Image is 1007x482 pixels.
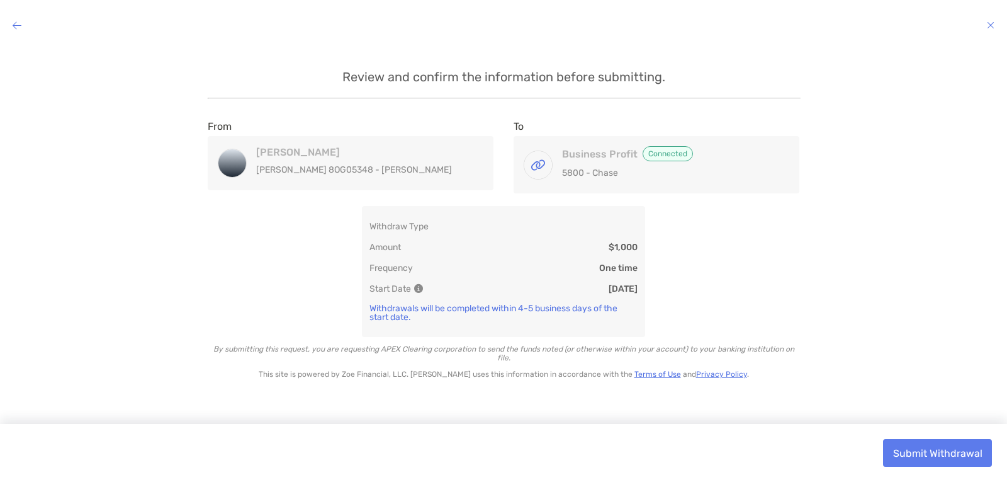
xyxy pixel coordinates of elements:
[562,146,775,161] h4: Business Profit
[369,221,429,232] p: Withdraw Type
[599,263,638,273] p: One time
[562,165,775,181] p: 5800 - Chase
[208,370,799,379] p: This site is powered by Zoe Financial, LLC. [PERSON_NAME] uses this information in accordance wit...
[218,149,246,177] img: Roth IRA
[883,439,992,467] button: Submit Withdrawal
[369,284,422,294] p: Start Date
[609,242,638,253] p: $1,000
[643,146,693,161] span: Connected
[369,242,401,253] p: Amount
[634,370,681,379] a: Terms of Use
[609,284,638,294] p: [DATE]
[256,146,470,158] h4: [PERSON_NAME]
[369,263,413,273] p: Frequency
[524,151,552,179] img: Business Profit
[208,345,799,362] p: By submitting this request, you are requesting APEX Clearing corporation to send the funds noted ...
[256,162,470,178] p: [PERSON_NAME] 8OG05348 - [PERSON_NAME]
[208,120,232,132] label: From
[696,370,747,379] a: Privacy Policy
[514,120,524,132] label: To
[208,69,799,85] p: Review and confirm the information before submitting.
[369,304,638,322] p: Withdrawals will be completed within 4-5 business days of the start date.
